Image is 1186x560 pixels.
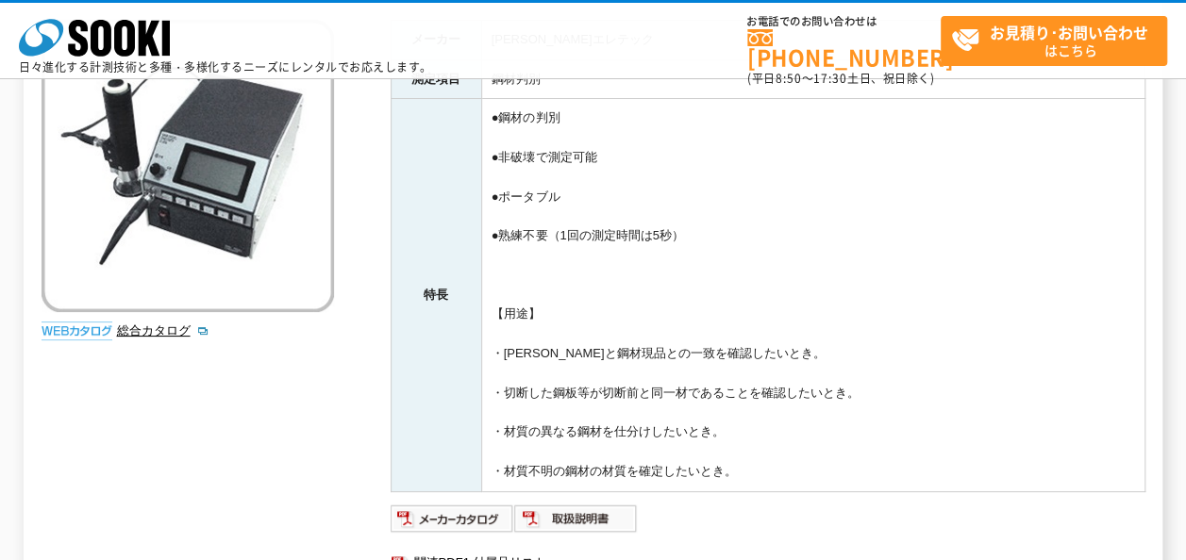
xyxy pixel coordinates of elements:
td: ●鋼材の判別 ●非破壊で測定可能 ●ポータブル ●熟練不要（1回の測定時間は5秒） 【用途】 ・[PERSON_NAME]と鋼材現品との一致を確認したいとき。 ・切断した鋼板等が切断前と同一材で... [481,99,1144,491]
p: 日々進化する計測技術と多種・多様化するニーズにレンタルでお応えします。 [19,61,432,73]
th: 特長 [391,99,481,491]
img: メーカーカタログ [391,503,514,534]
span: はこちら [951,17,1166,64]
img: 取扱説明書 [514,503,638,534]
span: (平日 ～ 土日、祝日除く) [747,70,934,87]
a: 取扱説明書 [514,516,638,530]
a: メーカーカタログ [391,516,514,530]
img: サムスチールチェッカー D-200 [42,20,334,312]
span: お電話でのお問い合わせは [747,16,941,27]
img: webカタログ [42,321,112,340]
span: 17:30 [813,70,847,87]
a: 総合カタログ [117,323,209,338]
strong: お見積り･お問い合わせ [990,21,1148,43]
a: お見積り･お問い合わせはこちら [941,16,1167,66]
a: [PHONE_NUMBER] [747,29,941,68]
span: 8:50 [776,70,802,87]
